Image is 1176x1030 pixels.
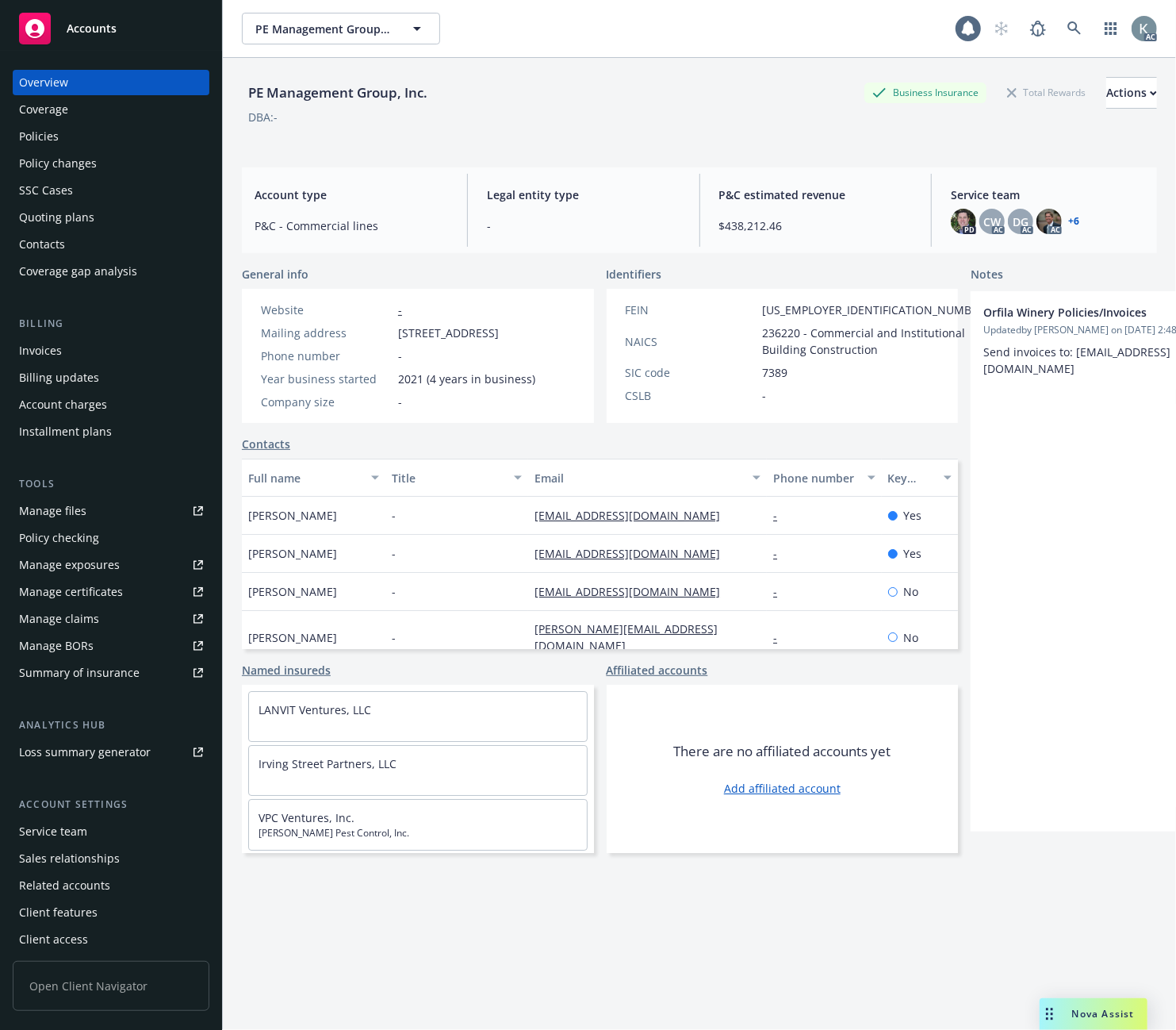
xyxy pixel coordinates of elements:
[13,525,209,551] a: Policy checking
[607,662,708,678] a: Affiliated accounts
[1095,13,1127,44] a: Switch app
[13,476,209,492] div: Tools
[259,810,354,825] a: VPC Ventures, Inc.
[19,205,94,230] div: Quoting plans
[13,178,209,203] a: SSC Cases
[13,606,209,632] a: Manage claims
[242,83,434,103] div: PE Management Group, Inc.
[773,584,790,599] a: -
[487,217,680,234] span: -
[261,348,392,364] div: Phone number
[1072,1007,1135,1020] span: Nova Assist
[385,459,529,497] button: Title
[1059,13,1090,44] a: Search
[19,873,110,898] div: Related accounts
[13,740,209,765] a: Loss summary generator
[1013,213,1029,230] span: DG
[261,394,392,410] div: Company size
[773,630,790,645] a: -
[904,545,922,562] span: Yes
[673,742,891,761] span: There are no affiliated accounts yet
[1040,998,1147,1030] button: Nova Assist
[999,83,1094,102] div: Total Rewards
[242,13,440,44] button: PE Management Group, Inc.
[19,232,65,257] div: Contacts
[13,151,209,176] a: Policy changes
[534,470,743,486] div: Email
[626,364,757,381] div: SIC code
[19,900,98,925] div: Client features
[1036,209,1062,234] img: photo
[13,797,209,813] div: Account settings
[773,546,790,561] a: -
[259,756,396,771] a: Irving Street Partners, LLC
[255,217,448,234] span: P&C - Commercial lines
[13,961,209,1011] span: Open Client Navigator
[487,186,680,203] span: Legal entity type
[19,606,99,632] div: Manage claims
[13,498,209,524] a: Manage files
[19,151,97,176] div: Policy changes
[19,124,59,149] div: Policies
[626,333,757,350] div: NAICS
[986,13,1017,44] a: Start snowing
[951,186,1144,203] span: Service team
[19,97,68,122] div: Coverage
[528,459,767,497] button: Email
[882,459,958,497] button: Key contact
[1022,13,1054,44] a: Report a Bug
[13,316,209,332] div: Billing
[534,584,733,599] a: [EMAIL_ADDRESS][DOMAIN_NAME]
[13,365,209,390] a: Billing updates
[392,583,396,600] span: -
[724,780,841,797] a: Add affiliated account
[19,70,68,95] div: Overview
[19,633,94,659] div: Manage BORs
[248,545,337,562] span: [PERSON_NAME]
[261,325,392,341] div: Mailing address
[13,900,209,925] a: Client features
[763,302,990,318] span: [US_EMPLOYER_IDENTIFICATION_NUMBER]
[773,508,790,523] a: -
[248,583,337,600] span: [PERSON_NAME]
[1068,217,1079,226] a: +6
[1132,16,1157,41] img: photo
[13,633,209,659] a: Manage BORs
[13,232,209,257] a: Contacts
[13,205,209,230] a: Quoting plans
[763,325,990,358] span: 236220 - Commercial and Institutional Building Construction
[534,621,718,653] a: [PERSON_NAME][EMAIL_ADDRESS][DOMAIN_NAME]
[904,629,919,646] span: No
[13,927,209,952] a: Client access
[19,392,107,417] div: Account charges
[398,394,402,410] span: -
[255,186,448,203] span: Account type
[255,21,393,37] span: PE Management Group, Inc.
[13,717,209,733] div: Analytics hub
[248,629,337,646] span: [PERSON_NAME]
[719,217,913,234] span: $438,212.46
[13,97,209,122] a: Coverage
[19,579,123,605] div: Manage certificates
[67,22,117,35] span: Accounts
[13,338,209,363] a: Invoices
[13,552,209,578] a: Manage exposures
[13,660,209,686] a: Summary of insurance
[626,387,757,404] div: CSLB
[19,419,112,444] div: Installment plans
[13,873,209,898] a: Related accounts
[19,660,140,686] div: Summary of insurance
[13,124,209,149] a: Policies
[1106,78,1157,108] div: Actions
[259,826,577,840] span: [PERSON_NAME] Pest Control, Inc.
[983,213,1001,230] span: CW
[392,629,396,646] span: -
[392,545,396,562] span: -
[1106,77,1157,109] button: Actions
[19,498,86,524] div: Manage files
[767,459,881,497] button: Phone number
[607,266,662,282] span: Identifiers
[392,470,505,486] div: Title
[904,583,919,600] span: No
[242,436,290,452] a: Contacts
